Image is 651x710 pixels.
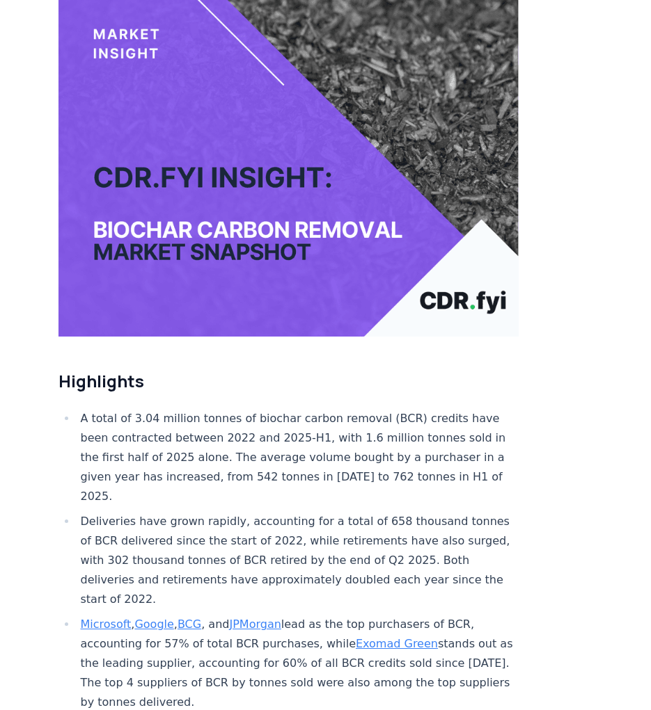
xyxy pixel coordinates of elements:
[229,618,281,631] a: JPMorgan
[178,618,201,631] a: BCG
[58,370,519,392] h2: Highlights
[77,409,519,506] li: A total of 3.04 million tonnes of biochar carbon removal (BCR) credits have been contracted betwe...
[356,637,438,650] a: Exomad Green
[81,618,132,631] a: Microsoft
[77,512,519,609] li: Deliveries have grown rapidly, accounting for a total of 658 thousand tonnes of BCR delivered sin...
[134,618,173,631] a: Google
